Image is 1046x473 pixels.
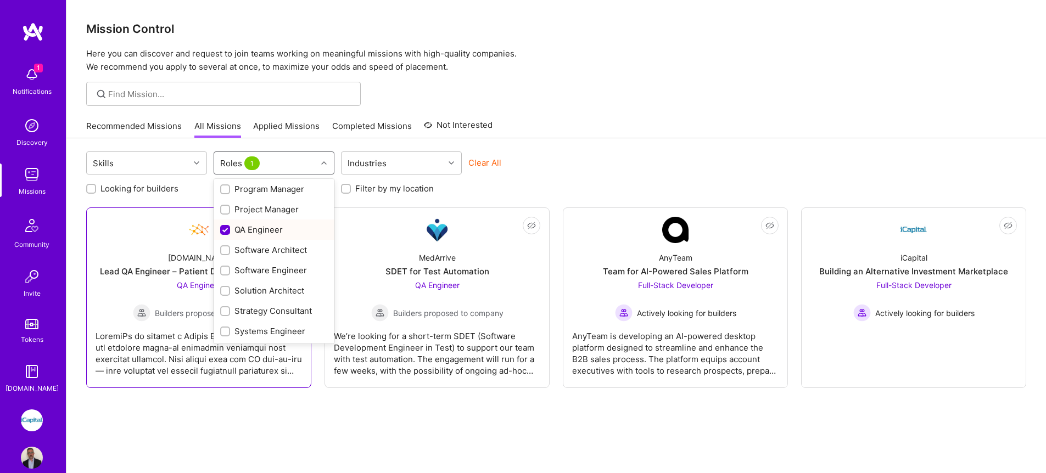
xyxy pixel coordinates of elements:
img: iCapital: Building an Alternative Investment Marketplace [21,409,43,431]
div: Community [14,239,49,250]
p: Here you can discover and request to join teams working on meaningful missions with high-quality ... [86,47,1026,74]
span: Actively looking for builders [637,307,736,319]
a: Company LogoAnyTeamTeam for AI-Powered Sales PlatformFull-Stack Developer Actively looking for bu... [572,217,779,379]
i: icon EyeClosed [527,221,536,230]
span: 1 [244,156,260,170]
div: Solution Architect [220,285,328,296]
div: Program Manager [220,183,328,195]
div: iCapital [900,252,927,263]
span: Builders proposed to company [155,307,265,319]
i: icon Chevron [321,160,327,166]
a: Applied Missions [253,120,320,138]
img: User Avatar [21,447,43,469]
label: Looking for builders [100,183,178,194]
a: Completed Missions [332,120,412,138]
div: Roles [217,155,265,171]
img: logo [22,22,44,42]
div: LoremiPs do sitamet c Adipis EL Seddoeiu / TE Inci utl etdolore magna-al enimadmin veniamqui nost... [96,322,302,376]
div: Lead QA Engineer – Patient Data Access Platform [100,266,298,277]
img: Actively looking for builders [853,304,871,322]
span: Builders proposed to company [393,307,504,319]
div: Project Manager [220,204,328,215]
a: iCapital: Building an Alternative Investment Marketplace [18,409,46,431]
img: Company Logo [186,217,212,243]
div: Systems Engineer [220,325,328,337]
span: Full-Stack Developer [638,280,713,290]
span: Full-Stack Developer [876,280,952,290]
div: [DOMAIN_NAME] [5,382,59,394]
span: QA Engineer [415,280,460,290]
a: Not Interested [424,119,493,138]
img: tokens [25,319,38,329]
a: All Missions [194,120,241,138]
div: AnyTeam is developing an AI-powered desktop platform designed to streamline and enhance the B2B s... [572,322,779,376]
a: Company Logo[DOMAIN_NAME]Lead QA Engineer – Patient Data Access PlatformQA Engineer Builders prop... [96,217,302,379]
div: Team for AI-Powered Sales Platform [603,266,748,277]
div: Notifications [13,86,52,97]
img: Community [19,212,45,239]
i: icon EyeClosed [1004,221,1013,230]
i: icon Chevron [194,160,199,166]
span: 1 [34,64,43,72]
a: Company LogoiCapitalBuilding an Alternative Investment MarketplaceFull-Stack Developer Actively l... [810,217,1017,379]
div: Software Architect [220,244,328,256]
i: icon EyeClosed [765,221,774,230]
i: icon Chevron [449,160,454,166]
img: Company Logo [662,217,689,243]
img: Builders proposed to company [371,304,389,322]
a: Company LogoMedArriveSDET for Test AutomationQA Engineer Builders proposed to companyBuilders pro... [334,217,540,379]
div: Strategy Consultant [220,305,328,317]
img: Actively looking for builders [615,304,633,322]
span: Actively looking for builders [875,307,975,319]
label: Filter by my location [355,183,434,194]
div: Missions [19,185,46,197]
img: Company Logo [900,217,927,243]
a: Recommended Missions [86,120,182,138]
div: SDET for Test Automation [385,266,489,277]
img: guide book [21,361,43,382]
div: Tokens [21,334,43,345]
i: icon SearchGrey [95,88,108,100]
input: Find Mission... [108,88,353,100]
div: Software Engineer [220,264,328,276]
div: Industries [345,155,389,171]
div: We’re looking for a short-term SDET (Software Development Engineer in Test) to support our team w... [334,322,540,376]
div: AnyTeam [659,252,692,263]
div: Discovery [16,137,48,148]
div: Skills [90,155,116,171]
img: Invite [21,266,43,288]
h3: Mission Control [86,22,1026,36]
a: User Avatar [18,447,46,469]
div: QA Engineer [220,224,328,235]
div: Building an Alternative Investment Marketplace [819,266,1008,277]
img: discovery [21,115,43,137]
div: MedArrive [419,252,456,263]
button: Clear All [468,157,501,168]
div: Invite [24,288,41,299]
span: QA Engineer [177,280,221,290]
img: teamwork [21,164,43,185]
img: Builders proposed to company [133,304,150,322]
div: [DOMAIN_NAME] [168,252,230,263]
img: bell [21,64,43,86]
img: Company Logo [424,217,450,243]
